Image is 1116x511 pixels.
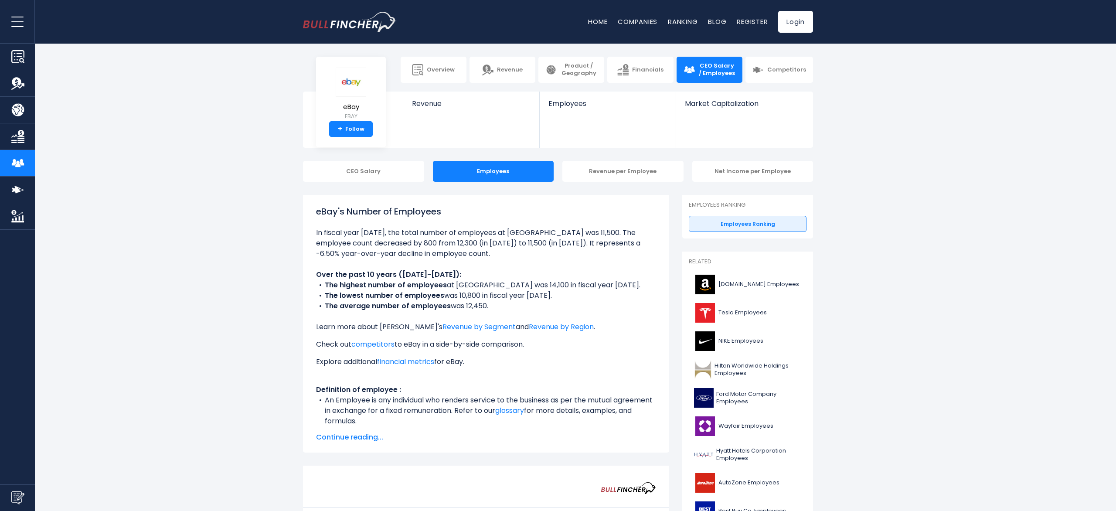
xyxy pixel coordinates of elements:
[737,17,768,26] a: Register
[767,66,806,74] span: Competitors
[316,205,656,218] h1: eBay's Number of Employees
[689,386,806,410] a: Ford Motor Company Employees
[497,66,523,74] span: Revenue
[495,405,524,416] a: glossary
[316,339,656,350] p: Check out to eBay in a side-by-side comparison.
[529,322,594,332] a: Revenue by Region
[338,125,342,133] strong: +
[325,301,451,311] b: The average number of employees
[470,57,535,83] a: Revenue
[718,281,799,288] span: [DOMAIN_NAME] Employees
[316,269,461,279] b: Over the past 10 years ([DATE]-[DATE]):
[694,388,714,408] img: F logo
[548,99,667,108] span: Employees
[718,337,763,345] span: NIKE Employees
[689,443,806,467] a: Hyatt Hotels Corporation Employees
[329,121,373,137] a: +Follow
[778,11,813,33] a: Login
[351,339,395,349] a: competitors
[316,280,656,290] li: at [GEOGRAPHIC_DATA] was 14,100 in fiscal year [DATE].
[401,57,466,83] a: Overview
[303,12,397,32] a: Go to homepage
[676,92,812,123] a: Market Capitalization
[336,112,366,120] small: EBAY
[718,422,773,430] span: Wayfair Employees
[694,275,716,294] img: AMZN logo
[562,161,684,182] div: Revenue per Employee
[442,322,516,332] a: Revenue by Segment
[745,57,813,83] a: Competitors
[694,360,712,379] img: HLT logo
[303,161,424,182] div: CEO Salary
[316,322,656,332] p: Learn more about [PERSON_NAME]'s and .
[325,280,447,290] b: The highest number of employees
[538,57,604,83] a: Product / Geography
[694,473,716,493] img: AZO logo
[708,17,726,26] a: Blog
[677,57,742,83] a: CEO Salary / Employees
[427,66,455,74] span: Overview
[694,331,716,351] img: NKE logo
[316,290,656,301] li: was 10,800 in fiscal year [DATE].
[316,432,656,443] span: Continue reading...
[335,67,367,122] a: eBay EBAY
[316,228,656,259] li: In fiscal year [DATE], the total number of employees at [GEOGRAPHIC_DATA] was 11,500. The employe...
[689,273,806,296] a: [DOMAIN_NAME] Employees
[694,416,716,436] img: W logo
[689,358,806,382] a: Hilton Worldwide Holdings Employees
[689,258,806,266] p: Related
[303,12,397,32] img: bullfincher logo
[588,17,607,26] a: Home
[716,391,801,405] span: Ford Motor Company Employees
[316,357,656,367] p: Explore additional for eBay.
[412,99,531,108] span: Revenue
[632,66,663,74] span: Financials
[694,445,714,464] img: H logo
[689,471,806,495] a: AutoZone Employees
[433,161,554,182] div: Employees
[403,92,540,123] a: Revenue
[560,62,597,77] span: Product / Geography
[692,161,813,182] div: Net Income per Employee
[336,103,366,111] span: eBay
[689,201,806,209] p: Employees Ranking
[715,362,801,377] span: Hilton Worldwide Holdings Employees
[325,290,444,300] b: The lowest number of employees
[689,329,806,353] a: NIKE Employees
[698,62,735,77] span: CEO Salary / Employees
[377,357,434,367] a: financial metrics
[668,17,697,26] a: Ranking
[689,414,806,438] a: Wayfair Employees
[718,309,767,317] span: Tesla Employees
[718,479,779,487] span: AutoZone Employees
[316,301,656,311] li: was 12,450.
[689,301,806,325] a: Tesla Employees
[716,447,801,462] span: Hyatt Hotels Corporation Employees
[540,92,675,123] a: Employees
[607,57,673,83] a: Financials
[694,303,716,323] img: TSLA logo
[685,99,803,108] span: Market Capitalization
[618,17,657,26] a: Companies
[316,395,656,426] li: An Employee is any individual who renders service to the business as per the mutual agreement in ...
[316,385,401,395] b: Definition of employee :
[689,216,806,232] a: Employees Ranking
